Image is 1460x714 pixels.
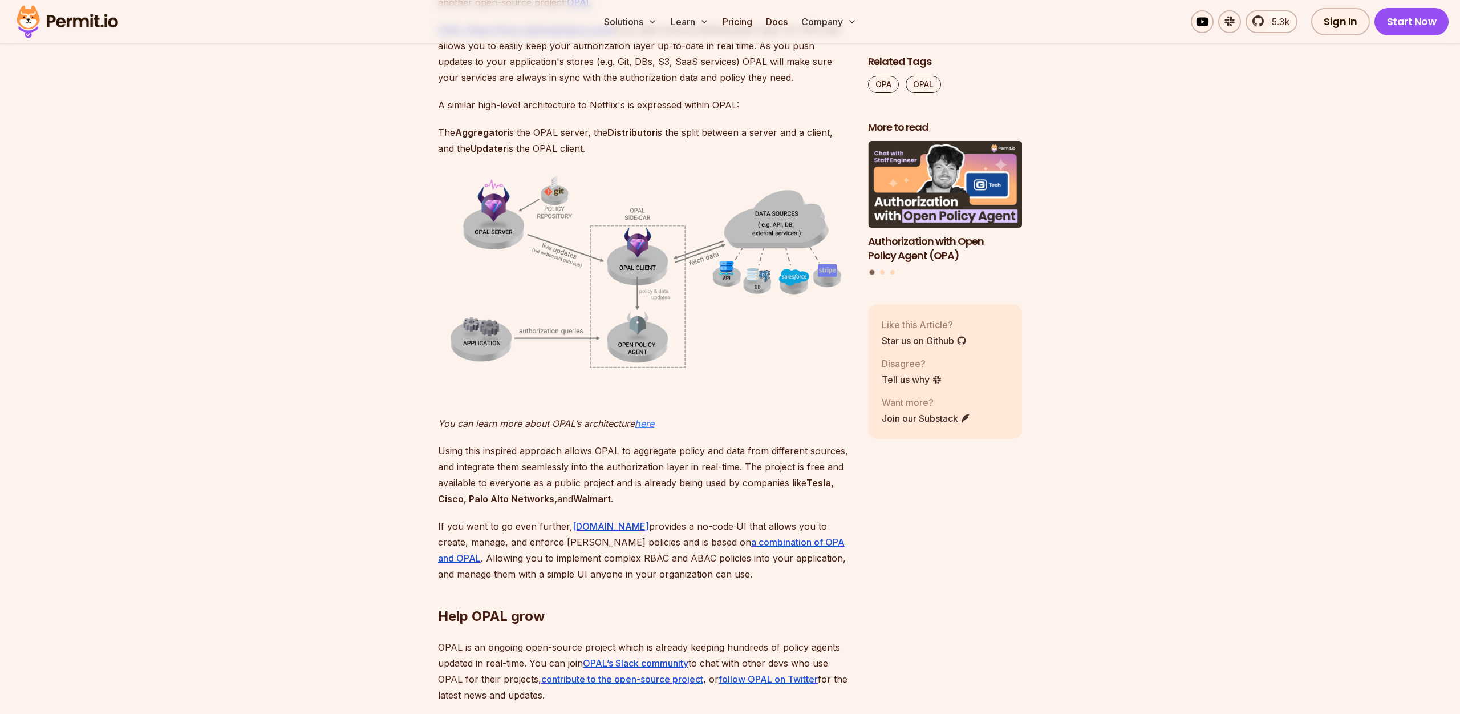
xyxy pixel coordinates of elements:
a: Docs [761,10,792,33]
button: Learn [666,10,713,33]
button: Go to slide 2 [880,271,885,275]
a: Pricing [718,10,757,33]
strong: Aggregator [455,127,508,138]
a: 5.3k [1246,10,1297,33]
img: Authorization with Open Policy Agent (OPA) [868,142,1022,228]
a: a combination of OPA and OPAL [438,536,845,564]
p: Like this Article? [882,318,967,332]
strong: Distributor [607,127,656,138]
a: Join our Substack [882,412,971,425]
p: Want more? [882,396,971,409]
a: Star us on Github [882,334,967,348]
h2: Help OPAL grow [438,562,850,626]
h3: Authorization with Open Policy Agent (OPA) [868,235,1022,263]
a: follow OPAL on Twitter [719,673,818,685]
a: contribute to the open-source project [541,673,703,685]
button: Company [797,10,861,33]
h2: Related Tags [868,55,1022,69]
span: 5.3k [1265,15,1289,29]
a: OPAL’s Slack community [583,657,688,669]
button: Go to slide 3 [890,271,895,275]
a: Authorization with Open Policy Agent (OPA)Authorization with Open Policy Agent (OPA) [868,142,1022,263]
p: Disagree? [882,357,942,370]
strong: Tesla, Cisco, Palo Alto Networks, [438,477,834,505]
a: Sign In [1311,8,1370,35]
em: You can learn more about OPAL’s architecture [438,418,635,429]
img: Permit logo [11,2,123,41]
p: A similar high-level architecture to Netflix's is expressed within OPAL: [438,97,850,113]
strong: Walmart [573,493,611,505]
div: Posts [868,142,1022,277]
button: Go to slide 1 [870,270,875,275]
h2: More to read [868,120,1022,135]
p: Using this inspired approach allows OPAL to aggregate policy and data from different sources, and... [438,443,850,507]
a: Tell us why [882,373,942,386]
a: OPA [868,76,899,93]
li: 1 of 3 [868,142,1022,263]
a: Start Now [1374,8,1449,35]
p: OPAL is an ongoing open-source project which is already keeping hundreds of policy agents updated... [438,639,850,703]
a: [DOMAIN_NAME] [573,521,649,532]
a: OPAL [906,76,941,93]
p: If you want to go even further, provides a no-code UI that allows you to create, manage, and enfo... [438,518,850,582]
p: The is the OPAL server, the is the split between a server and a client, and the is the OPAL client. [438,124,850,156]
button: Solutions [599,10,662,33]
img: 68747470733a2f2f692e6962622e636f2f43766d583872522f73696d706c69666965642d6469616772616d2d686967686... [438,175,850,370]
a: here [635,418,654,429]
p: is an open-source administration layer for OPA that allows you to easily keep your authorization ... [438,22,850,86]
strong: Updater [471,143,507,154]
